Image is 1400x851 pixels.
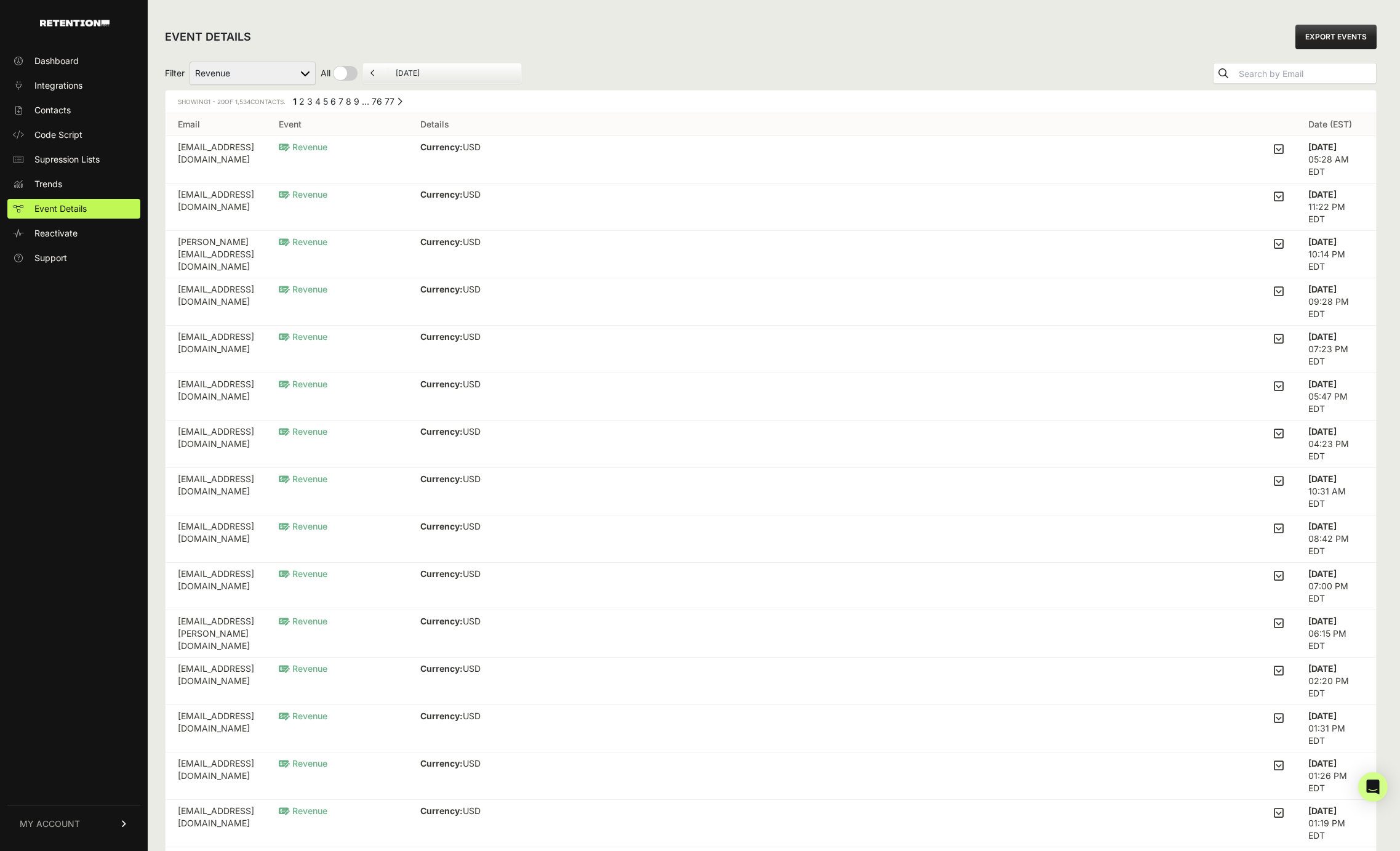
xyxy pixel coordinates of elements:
[420,473,559,485] p: USD
[279,521,327,531] span: Revenue
[290,95,402,111] div: Pagination
[166,800,266,847] td: [EMAIL_ADDRESS][DOMAIN_NAME]
[1295,25,1377,49] a: EXPORT EVENTS
[7,199,140,219] a: Event Details
[293,96,297,107] em: Page 1
[1236,65,1376,83] input: Search by Email
[34,252,67,264] span: Support
[307,96,313,107] a: Page 3
[7,805,140,842] a: MY ACCOUNT
[420,521,463,531] strong: Currency:
[323,96,328,107] a: Page 5
[330,96,336,107] a: Page 6
[166,468,266,515] td: [EMAIL_ADDRESS][DOMAIN_NAME]
[7,248,140,268] a: Support
[166,373,266,421] td: [EMAIL_ADDRESS][DOMAIN_NAME]
[1308,236,1337,247] strong: [DATE]
[420,284,463,294] strong: Currency:
[279,236,327,247] span: Revenue
[1296,800,1376,847] td: 01:19 PM EDT
[372,96,382,107] a: Page 76
[1308,331,1337,342] strong: [DATE]
[420,141,523,153] p: USD
[279,142,327,152] span: Revenue
[1296,326,1376,373] td: 07:23 PM EDT
[34,178,62,190] span: Trends
[420,663,524,675] p: USD
[1308,616,1337,626] strong: [DATE]
[420,757,524,770] p: USD
[1308,426,1337,437] strong: [DATE]
[166,752,266,800] td: [EMAIL_ADDRESS][DOMAIN_NAME]
[208,98,225,105] span: 1 - 20
[1296,421,1376,468] td: 04:23 PM EDT
[1308,379,1337,389] strong: [DATE]
[20,818,80,830] span: MY ACCOUNT
[34,104,71,116] span: Contacts
[166,136,266,184] td: [EMAIL_ADDRESS][DOMAIN_NAME]
[34,203,87,215] span: Event Details
[190,62,316,85] select: Filter
[420,331,463,342] strong: Currency:
[40,20,110,26] img: Retention.com
[1296,515,1376,563] td: 08:42 PM EDT
[7,174,140,194] a: Trends
[420,663,463,674] strong: Currency:
[34,79,82,92] span: Integrations
[1296,373,1376,421] td: 05:47 PM EDT
[166,421,266,468] td: [EMAIL_ADDRESS][DOMAIN_NAME]
[420,425,527,438] p: USD
[420,379,463,389] strong: Currency:
[1308,474,1337,484] strong: [DATE]
[420,758,463,768] strong: Currency:
[166,705,266,752] td: [EMAIL_ADDRESS][DOMAIN_NAME]
[1308,663,1337,674] strong: [DATE]
[1308,805,1337,816] strong: [DATE]
[420,616,463,626] strong: Currency:
[233,98,286,105] span: Contacts.
[165,28,251,46] h2: EVENT DETAILS
[166,326,266,373] td: [EMAIL_ADDRESS][DOMAIN_NAME]
[7,51,140,71] a: Dashboard
[7,224,140,243] a: Reactivate
[34,55,79,67] span: Dashboard
[420,236,463,247] strong: Currency:
[420,710,519,722] p: USD
[34,227,78,240] span: Reactivate
[1296,468,1376,515] td: 10:31 AM EDT
[1296,136,1376,184] td: 05:28 AM EDT
[279,426,327,437] span: Revenue
[166,231,266,278] td: [PERSON_NAME][EMAIL_ADDRESS][DOMAIN_NAME]
[1308,711,1337,721] strong: [DATE]
[279,284,327,294] span: Revenue
[338,96,343,107] a: Page 7
[420,568,526,580] p: USD
[1308,142,1337,152] strong: [DATE]
[1296,705,1376,752] td: 01:31 PM EDT
[1296,113,1376,136] th: Date (EST)
[279,474,327,484] span: Revenue
[166,515,266,563] td: [EMAIL_ADDRESS][DOMAIN_NAME]
[279,568,327,579] span: Revenue
[7,100,140,120] a: Contacts
[1308,189,1337,200] strong: [DATE]
[420,426,463,437] strong: Currency:
[279,758,327,768] span: Revenue
[420,331,522,343] p: USD
[178,95,286,108] div: Showing of
[1358,772,1388,802] div: Open Intercom Messenger
[362,96,369,107] span: …
[279,189,327,200] span: Revenue
[165,67,185,79] span: Filter
[279,663,327,674] span: Revenue
[266,113,408,136] th: Event
[420,188,524,201] p: USD
[1296,278,1376,326] td: 09:28 PM EDT
[34,153,100,166] span: Supression Lists
[166,113,266,136] th: Email
[279,331,327,342] span: Revenue
[408,113,1296,136] th: Details
[166,610,266,658] td: [EMAIL_ADDRESS][PERSON_NAME][DOMAIN_NAME]
[385,96,394,107] a: Page 77
[1308,758,1337,768] strong: [DATE]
